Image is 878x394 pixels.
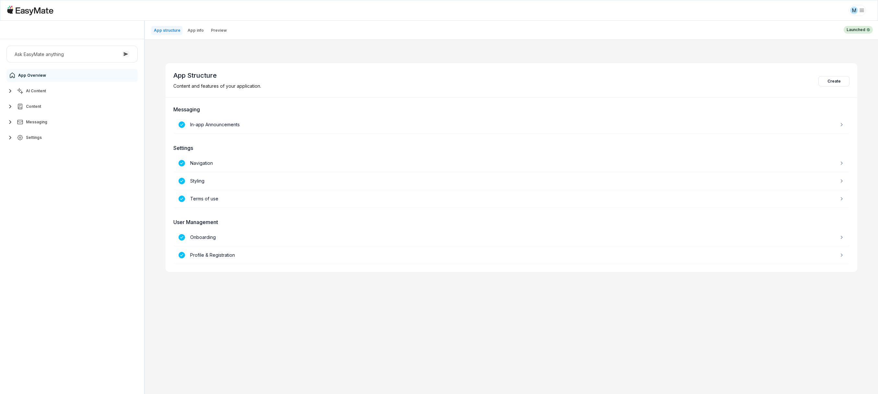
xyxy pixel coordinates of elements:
button: Content [6,100,138,113]
span: Messaging [26,119,47,125]
a: Terms of use [173,190,849,208]
a: App Overview [6,69,138,82]
span: AI Content [26,88,46,94]
p: App info [188,28,204,33]
span: Settings [26,135,42,140]
a: Navigation [173,154,849,172]
h3: User Management [173,218,849,226]
p: Preview [211,28,227,33]
p: Styling [190,177,204,185]
span: App Overview [18,73,46,78]
a: In-app Announcements [173,116,849,134]
p: Profile & Registration [190,252,235,259]
a: Profile & Registration [173,246,849,264]
p: Navigation [190,160,213,167]
div: M [850,6,858,14]
button: Create [818,76,849,86]
p: Onboarding [190,234,216,241]
button: AI Content [6,84,138,97]
p: App Structure [173,71,261,80]
a: Styling [173,172,849,190]
span: Content [26,104,41,109]
h3: Settings [173,144,849,152]
p: Content and features of your application. [173,83,261,90]
h3: Messaging [173,106,849,113]
p: Terms of use [190,195,218,202]
button: Settings [6,131,138,144]
a: Onboarding [173,229,849,246]
button: Messaging [6,116,138,129]
p: In-app Announcements [190,121,240,128]
button: Ask EasyMate anything [6,46,138,62]
p: App structure [154,28,180,33]
p: Launched [847,27,865,33]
